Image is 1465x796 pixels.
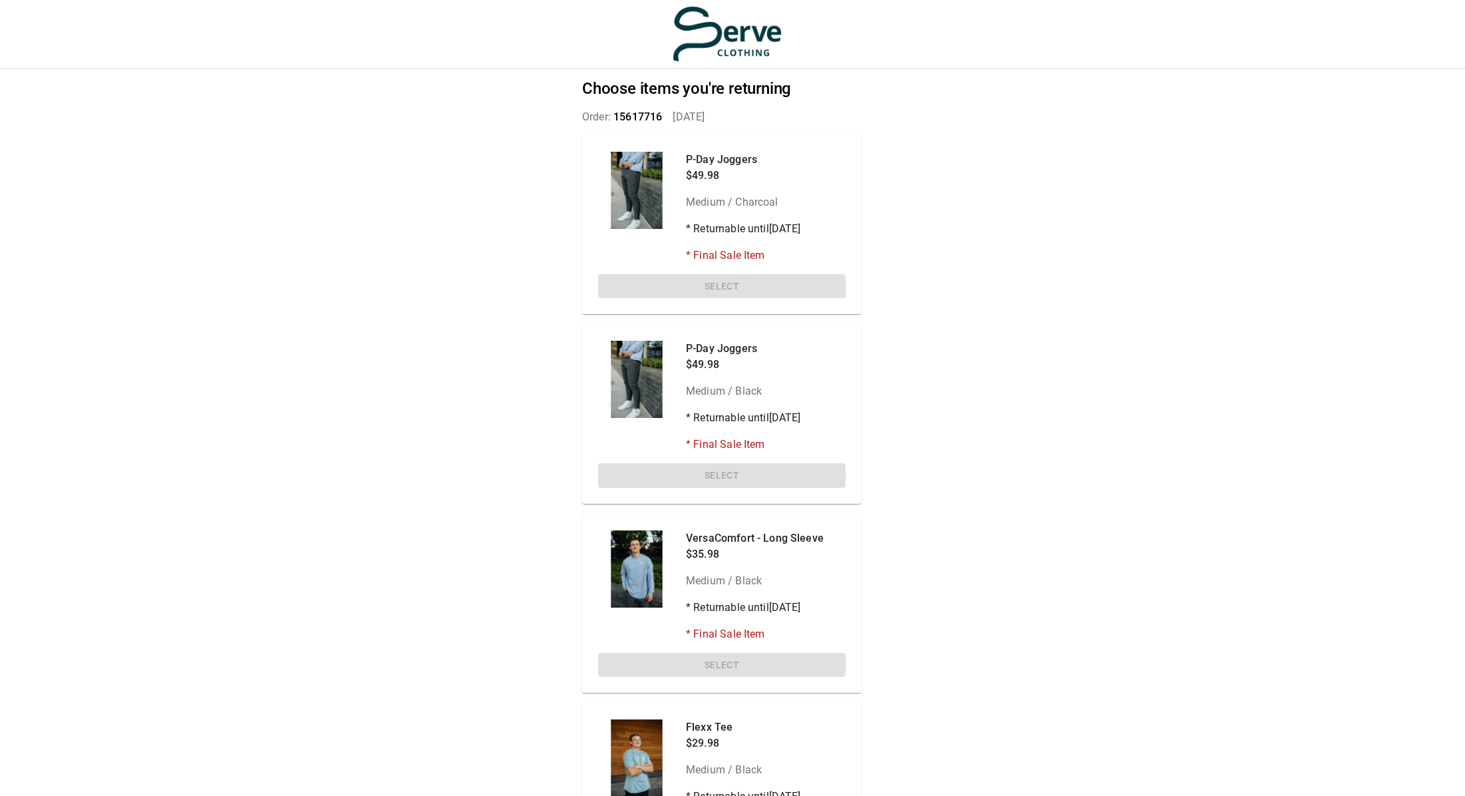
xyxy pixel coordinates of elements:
[686,410,801,426] p: * Returnable until [DATE]
[672,5,782,63] img: serve-clothing.myshopify.com-3331c13f-55ad-48ba-bef5-e23db2fa8125
[686,248,801,264] p: * Final Sale Item
[686,357,801,373] p: $49.98
[686,626,824,642] p: * Final Sale Item
[686,530,824,546] p: VersaComfort - Long Sleeve
[598,530,675,608] div: Caliber Long Sleeve - Serve Clothing
[582,79,862,99] h2: Choose items you're returning
[686,735,801,751] p: $29.98
[686,152,801,168] p: P-Day Joggers
[686,762,801,778] p: Medium / Black
[686,168,801,184] p: $49.98
[686,221,801,237] p: * Returnable until [DATE]
[613,110,662,123] span: 15617716
[686,546,824,562] p: $35.98
[686,383,801,399] p: Medium / Black
[686,573,824,589] p: Medium / Black
[686,437,801,453] p: * Final Sale Item
[582,109,862,125] p: Order: [DATE]
[686,719,801,735] p: Flexx Tee
[686,194,801,210] p: Medium / Charcoal
[598,152,675,229] div: Athletic Joggers - Serve Clothing
[598,341,675,418] div: Athletic Joggers - Serve Clothing
[686,600,824,616] p: * Returnable until [DATE]
[686,341,801,357] p: P-Day Joggers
